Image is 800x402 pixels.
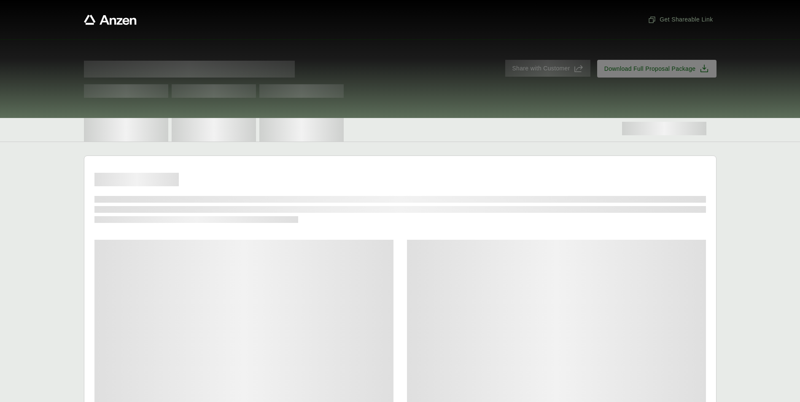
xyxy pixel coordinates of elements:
span: Proposal for [84,61,295,78]
span: Get Shareable Link [648,15,713,24]
span: Share with Customer [512,64,570,73]
span: Test [259,84,344,98]
button: Get Shareable Link [644,12,716,27]
span: Test [172,84,256,98]
a: Anzen website [84,15,137,25]
span: Test [84,84,168,98]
